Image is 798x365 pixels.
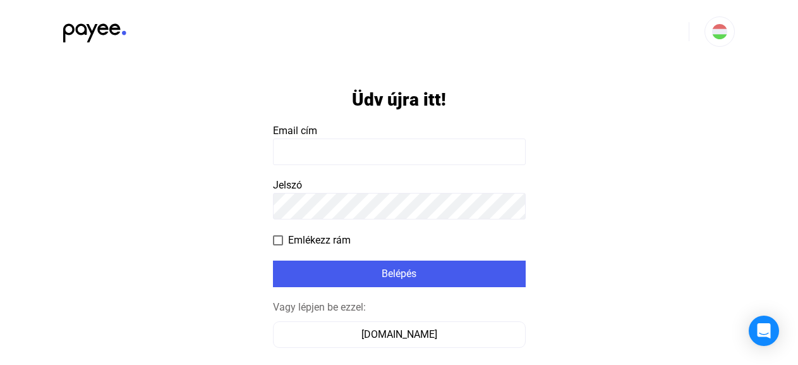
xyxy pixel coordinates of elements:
[288,233,351,248] span: Emlékezz rám
[712,24,727,39] img: HU
[704,16,735,47] button: HU
[63,16,126,42] img: black-payee-blue-dot.svg
[273,261,526,287] button: Belépés
[273,321,526,348] button: [DOMAIN_NAME]
[273,300,526,315] div: Vagy lépjen be ezzel:
[273,179,302,191] span: Jelszó
[749,316,779,346] div: Open Intercom Messenger
[273,125,317,137] span: Email cím
[277,327,521,342] div: [DOMAIN_NAME]
[273,328,526,340] a: [DOMAIN_NAME]
[277,266,522,281] div: Belépés
[352,89,446,111] h1: Üdv újra itt!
